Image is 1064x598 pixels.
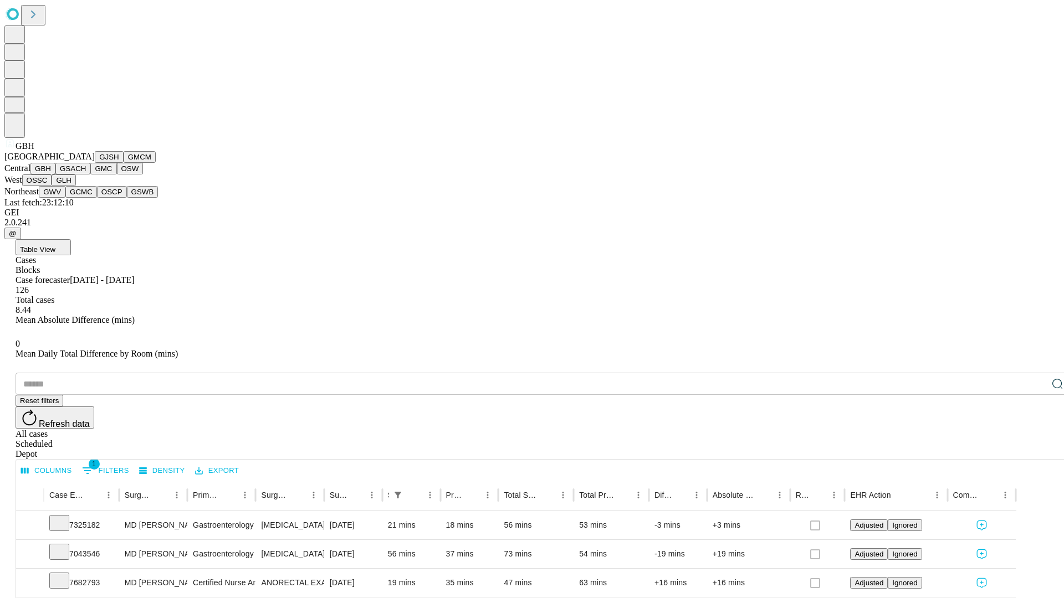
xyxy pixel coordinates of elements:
[22,516,38,535] button: Expand
[407,487,422,503] button: Sort
[850,577,888,589] button: Adjusted
[892,550,917,558] span: Ignored
[446,491,464,499] div: Predicted In Room Duration
[65,186,97,198] button: GCMC
[16,141,34,151] span: GBH
[22,174,52,186] button: OSSC
[330,540,377,568] div: [DATE]
[22,574,38,593] button: Expand
[796,491,810,499] div: Resolved in EHR
[4,228,21,239] button: @
[540,487,555,503] button: Sort
[330,511,377,539] div: [DATE]
[892,521,917,529] span: Ignored
[446,569,493,597] div: 35 mins
[20,396,59,405] span: Reset filters
[855,521,883,529] span: Adjusted
[713,511,785,539] div: +3 mins
[237,487,253,503] button: Menu
[689,487,704,503] button: Menu
[388,569,435,597] div: 19 mins
[4,163,30,173] span: Central
[49,511,114,539] div: 7325182
[16,305,31,315] span: 8.44
[446,540,493,568] div: 37 mins
[579,491,614,499] div: Total Predicted Duration
[70,275,134,285] span: [DATE] - [DATE]
[826,487,842,503] button: Menu
[49,569,114,597] div: 7682793
[192,462,242,480] button: Export
[125,511,182,539] div: MD [PERSON_NAME] [PERSON_NAME] Md
[16,285,29,295] span: 126
[261,511,318,539] div: [MEDICAL_DATA] FLEXIBLE WITH [MEDICAL_DATA]
[888,577,922,589] button: Ignored
[4,218,1060,228] div: 2.0.241
[654,511,702,539] div: -3 mins
[673,487,689,503] button: Sort
[4,175,22,184] span: West
[261,569,318,597] div: ANORECTAL EXAM UNDER ANESTHESIA
[16,315,135,324] span: Mean Absolute Difference (mins)
[16,275,70,285] span: Case forecaster
[390,487,406,503] button: Show filters
[446,511,493,539] div: 18 mins
[16,295,54,305] span: Total cases
[4,208,1060,218] div: GEI
[222,487,237,503] button: Sort
[713,540,785,568] div: +19 mins
[22,545,38,564] button: Expand
[79,462,132,480] button: Show filters
[261,540,318,568] div: [MEDICAL_DATA] FLEXIBLE PROXIMAL DIAGNOSTIC
[193,491,221,499] div: Primary Service
[579,540,643,568] div: 54 mins
[52,174,75,186] button: GLH
[16,239,71,255] button: Table View
[20,245,55,254] span: Table View
[101,487,116,503] button: Menu
[49,540,114,568] div: 7043546
[888,519,922,531] button: Ignored
[756,487,772,503] button: Sort
[953,491,981,499] div: Comments
[30,163,55,174] button: GBH
[713,491,755,499] div: Absolute Difference
[892,579,917,587] span: Ignored
[95,151,124,163] button: GJSH
[811,487,826,503] button: Sort
[85,487,101,503] button: Sort
[16,339,20,348] span: 0
[504,511,568,539] div: 56 mins
[929,487,945,503] button: Menu
[422,487,438,503] button: Menu
[169,487,185,503] button: Menu
[850,519,888,531] button: Adjusted
[125,491,152,499] div: Surgeon Name
[4,198,74,207] span: Last fetch: 23:12:10
[154,487,169,503] button: Sort
[4,152,95,161] span: [GEOGRAPHIC_DATA]
[90,163,116,174] button: GMC
[136,462,188,480] button: Density
[330,569,377,597] div: [DATE]
[127,186,158,198] button: GSWB
[49,491,84,499] div: Case Epic Id
[124,151,156,163] button: GMCM
[388,511,435,539] div: 21 mins
[982,487,997,503] button: Sort
[125,569,182,597] div: MD [PERSON_NAME] [PERSON_NAME] Md
[117,163,144,174] button: OSW
[654,491,672,499] div: Difference
[388,491,389,499] div: Scheduled In Room Duration
[16,406,94,429] button: Refresh data
[4,187,39,196] span: Northeast
[261,491,289,499] div: Surgery Name
[504,540,568,568] div: 73 mins
[89,458,100,470] span: 1
[349,487,364,503] button: Sort
[39,419,90,429] span: Refresh data
[330,491,347,499] div: Surgery Date
[850,548,888,560] button: Adjusted
[892,487,908,503] button: Sort
[16,395,63,406] button: Reset filters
